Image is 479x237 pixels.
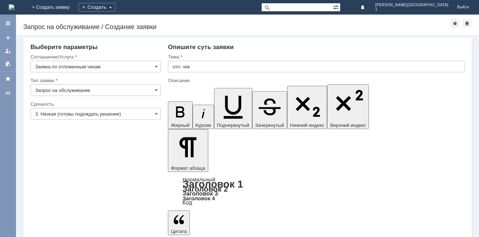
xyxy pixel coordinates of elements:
[182,200,192,206] a: Код
[287,86,327,129] button: Нижний индекс
[2,58,14,70] a: Мои согласования
[451,19,459,28] div: Добавить в избранное
[2,32,14,44] a: Создать заявку
[333,3,340,10] span: Расширенный поиск
[255,122,284,128] span: Зачеркнутый
[252,91,287,129] button: Зачеркнутый
[31,102,159,107] div: Срочность
[168,78,463,83] div: Описание
[2,88,14,99] a: КЗ
[182,195,215,201] a: Заголовок 4
[171,122,190,128] span: Жирный
[168,101,193,129] button: Жирный
[168,210,190,235] button: Цитата
[375,7,448,12] span: 1
[31,55,159,59] div: Соглашение/Услуга
[182,176,215,182] a: Нормальный
[31,78,159,83] div: Тип заявки
[9,4,15,10] img: logo
[31,44,98,51] span: Выберите параметры
[463,19,471,28] div: Сделать домашней страницей
[375,3,448,7] span: [PERSON_NAME][GEOGRAPHIC_DATA]
[171,229,187,234] span: Цитата
[2,45,14,57] a: Мои заявки
[182,185,228,193] a: Заголовок 2
[182,190,218,197] a: Заголовок 3
[193,105,214,129] button: Курсив
[23,23,451,31] div: Запрос на обслуживание / Создание заявки
[168,177,464,205] div: Формат абзаца
[217,122,249,128] span: Подчеркнутый
[196,122,211,128] span: Курсив
[168,129,208,172] button: Формат абзаца
[9,4,15,10] a: Перейти на домашнюю страницу
[171,165,205,171] span: Формат абзаца
[168,44,234,51] span: Опишите суть заявки
[2,91,14,96] div: КЗ
[182,178,243,190] a: Заголовок 1
[214,88,252,129] button: Подчеркнутый
[79,3,116,12] div: Создать
[327,84,369,129] button: Верхний индекс
[290,122,325,128] span: Нижний индекс
[330,122,366,128] span: Верхний индекс
[168,55,463,59] div: Тема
